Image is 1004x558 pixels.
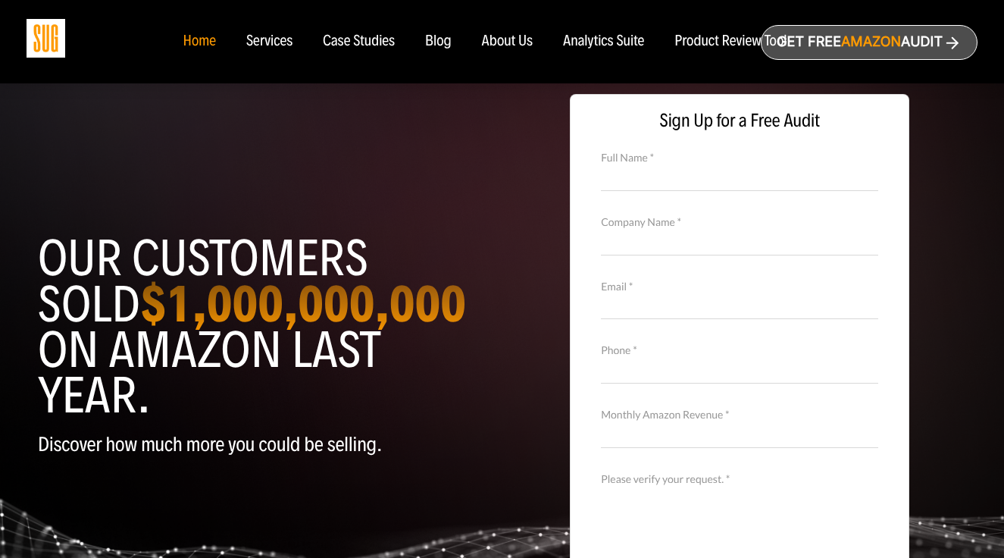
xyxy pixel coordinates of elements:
label: Monthly Amazon Revenue * [601,406,878,423]
a: Blog [425,33,452,50]
input: Email * [601,293,878,319]
label: Phone * [601,342,878,359]
a: Analytics Suite [563,33,644,50]
label: Company Name * [601,214,878,230]
a: Product Review Tool [674,33,787,50]
input: Contact Number * [601,357,878,384]
a: Home [183,33,215,50]
label: Please verify your request. * [601,471,878,487]
p: Discover how much more you could be selling. [38,434,491,456]
input: Company Name * [601,228,878,255]
label: Email * [601,278,878,295]
input: Full Name * [601,164,878,190]
a: Case Studies [323,33,395,50]
img: Sug [27,19,65,58]
iframe: reCAPTCHA [601,485,831,544]
label: Full Name * [601,149,878,166]
span: Amazon [841,34,901,50]
strong: $1,000,000,000 [140,273,466,335]
a: About Us [482,33,533,50]
h1: Our customers sold on Amazon last year. [38,236,491,418]
input: Monthly Amazon Revenue * [601,422,878,448]
a: Get freeAmazonAudit [761,25,977,60]
a: Services [246,33,292,50]
span: Sign Up for a Free Audit [586,110,893,132]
